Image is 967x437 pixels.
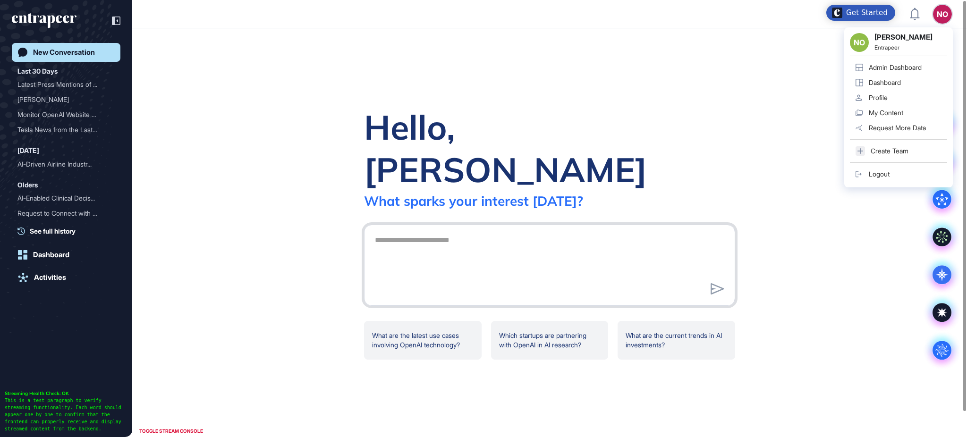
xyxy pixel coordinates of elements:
span: See full history [30,226,76,236]
div: Latest Press Mentions of OpenAI [17,77,115,92]
button: NO [933,5,952,24]
img: launcher-image-alternative-text [832,8,842,18]
div: What are the current trends in AI investments? [618,321,735,360]
div: Tesla News from the Last ... [17,122,107,137]
div: [PERSON_NAME] [17,92,107,107]
div: Activities [34,273,66,282]
div: Latest Press Mentions of ... [17,77,107,92]
div: What sparks your interest [DATE]? [364,193,583,209]
div: Monitor OpenAI Website Ac... [17,107,107,122]
div: Hello, [PERSON_NAME] [364,106,735,191]
div: Request to Connect with C... [17,206,107,221]
div: AI-Enabled Clinical Decision Support Software for Infectious Disease Screening and AMR Program [17,191,115,206]
div: Open Get Started checklist [826,5,895,21]
div: Which startups are partnering with OpenAI in AI research? [491,321,609,360]
div: AI-Driven Airline Industry Updates [17,157,115,172]
div: Last 30 Days [17,66,58,77]
div: What are the latest use cases involving OpenAI technology? [364,321,482,360]
div: Tesla News from the Last Two Weeks [17,122,115,137]
div: entrapeer-logo [12,13,76,28]
div: AI-Enabled Clinical Decis... [17,191,107,206]
a: Dashboard [12,245,120,264]
div: AI-Driven Airline Industr... [17,157,107,172]
div: Get Started [846,8,888,17]
a: New Conversation [12,43,120,62]
div: Dashboard [33,251,69,259]
div: Olders [17,179,38,191]
a: See full history [17,226,120,236]
div: TOGGLE STREAM CONSOLE [137,425,205,437]
div: Reese [17,92,115,107]
div: New Conversation [33,48,95,57]
div: Request to Connect with Curie [17,206,115,221]
div: Monitor OpenAI Website Activity [17,107,115,122]
div: [DATE] [17,145,39,156]
a: Activities [12,268,120,287]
